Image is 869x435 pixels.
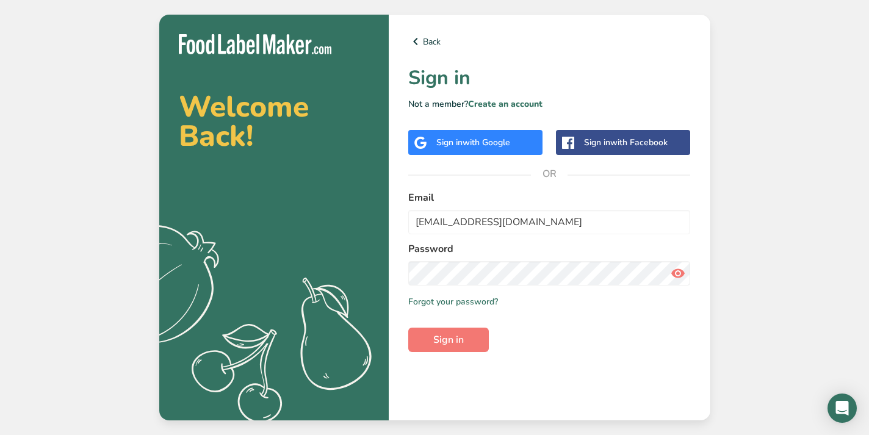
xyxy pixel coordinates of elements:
input: Enter Your Email [408,210,691,234]
span: Sign in [433,333,464,347]
span: with Facebook [610,137,668,148]
h2: Welcome Back! [179,92,369,151]
button: Sign in [408,328,489,352]
h1: Sign in [408,63,691,93]
label: Email [408,190,691,205]
label: Password [408,242,691,256]
img: Food Label Maker [179,34,331,54]
div: Open Intercom Messenger [828,394,857,423]
div: Sign in [584,136,668,149]
div: Sign in [436,136,510,149]
a: Create an account [468,98,543,110]
a: Forgot your password? [408,295,498,308]
a: Back [408,34,691,49]
span: OR [531,156,568,192]
span: with Google [463,137,510,148]
p: Not a member? [408,98,691,110]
